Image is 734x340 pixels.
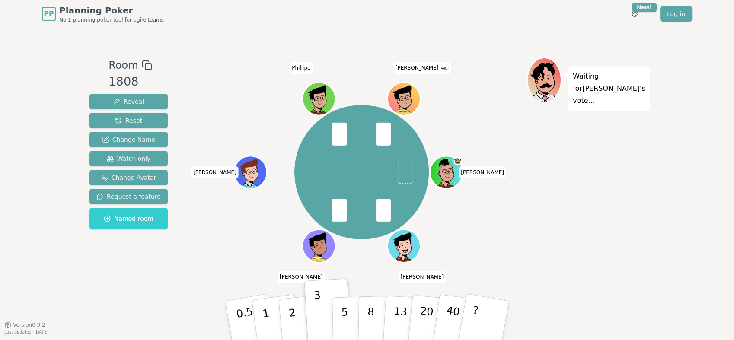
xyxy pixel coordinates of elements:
button: Change Avatar [89,170,168,185]
button: Click to change your avatar [389,83,419,114]
span: (you) [438,67,449,70]
span: PP [44,9,54,19]
span: Click to change your name [290,62,313,74]
span: Request a feature [96,192,161,201]
div: New! [632,3,657,12]
span: No.1 planning poker tool for agile teams [59,16,164,23]
span: Named room [104,214,153,223]
span: Last updated: [DATE] [4,330,48,334]
span: Toce is the host [454,157,462,165]
button: Reveal [89,94,168,109]
button: Change Name [89,132,168,147]
span: Click to change your name [459,166,506,178]
span: Version 0.9.2 [13,321,45,328]
span: Change Avatar [101,173,156,182]
a: Log in [660,6,692,22]
span: Click to change your name [398,271,446,283]
button: Reset [89,113,168,128]
span: Click to change your name [278,271,325,283]
span: Planning Poker [59,4,164,16]
span: Watch only [107,154,151,163]
span: Click to change your name [393,62,451,74]
button: Request a feature [89,189,168,204]
span: Reveal [113,97,144,106]
button: Version0.9.2 [4,321,45,328]
span: Room [109,57,138,73]
span: Reset [115,116,142,125]
span: Change Name [102,135,155,144]
a: PPPlanning PokerNo.1 planning poker tool for agile teams [42,4,164,23]
p: 3 [314,289,323,336]
button: Watch only [89,151,168,166]
button: Named room [89,208,168,229]
button: New! [627,6,643,22]
p: Waiting for [PERSON_NAME] 's vote... [573,70,645,107]
div: 1808 [109,73,152,91]
span: Click to change your name [191,166,239,178]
